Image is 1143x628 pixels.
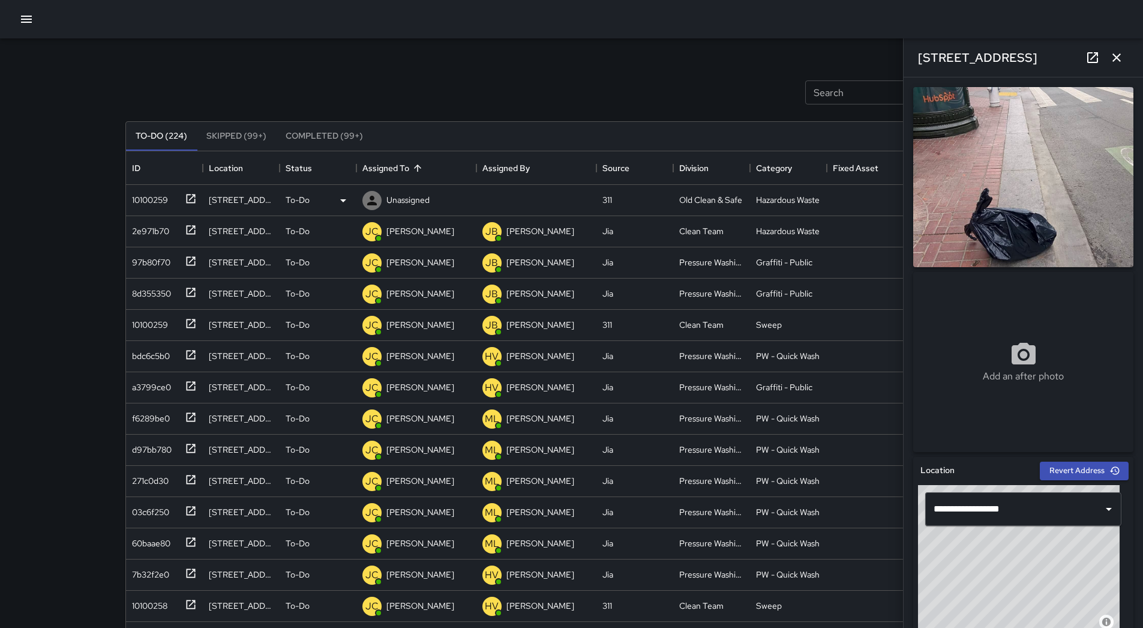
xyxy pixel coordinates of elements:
[679,444,744,456] div: Pressure Washing
[365,225,379,239] p: JC
[485,599,499,614] p: HV
[203,151,280,185] div: Location
[386,412,454,424] p: [PERSON_NAME]
[506,412,574,424] p: [PERSON_NAME]
[362,151,409,185] div: Assigned To
[756,288,812,300] div: Graffiti - Public
[386,537,454,549] p: [PERSON_NAME]
[756,194,820,206] div: Hazardous Waste
[209,151,243,185] div: Location
[756,412,820,424] div: PW - Quick Wash
[476,151,596,185] div: Assigned By
[602,256,613,268] div: Jia
[756,151,792,185] div: Category
[386,506,454,518] p: [PERSON_NAME]
[602,319,612,331] div: 311
[679,151,709,185] div: Division
[506,600,574,612] p: [PERSON_NAME]
[679,600,724,612] div: Clean Team
[679,319,724,331] div: Clean Team
[679,412,744,424] div: Pressure Washing
[209,475,274,487] div: 39 Mason Street
[485,443,499,457] p: ML
[506,350,574,362] p: [PERSON_NAME]
[485,537,499,551] p: ML
[602,350,613,362] div: Jia
[833,151,878,185] div: Fixed Asset
[286,444,310,456] p: To-Do
[679,194,742,206] div: Old Clean & Safe
[209,600,274,612] div: 570 Jessie Street
[386,569,454,581] p: [PERSON_NAME]
[679,350,744,362] div: Pressure Washing
[209,381,274,393] div: 993 Mission Street
[209,225,274,237] div: 1029 Market Street
[127,252,170,268] div: 97b80f70
[506,225,574,237] p: [PERSON_NAME]
[506,475,574,487] p: [PERSON_NAME]
[485,349,499,364] p: HV
[602,537,613,549] div: Jia
[602,569,613,581] div: Jia
[482,151,530,185] div: Assigned By
[365,349,379,364] p: JC
[356,151,476,185] div: Assigned To
[827,151,904,185] div: Fixed Asset
[679,225,724,237] div: Clean Team
[127,314,168,331] div: 10100259
[286,151,312,185] div: Status
[209,444,274,456] div: 44 9th Street
[286,506,310,518] p: To-Do
[756,600,782,612] div: Sweep
[386,444,454,456] p: [PERSON_NAME]
[127,345,170,362] div: bdc6c5b0
[485,225,498,239] p: JB
[485,381,499,395] p: HV
[209,537,274,549] div: 901 Market Street
[602,151,629,185] div: Source
[209,506,274,518] div: 2224 Turk Street
[386,256,454,268] p: [PERSON_NAME]
[756,537,820,549] div: PW - Quick Wash
[485,568,499,582] p: HV
[602,444,613,456] div: Jia
[679,569,744,581] div: Pressure Washing
[506,288,574,300] p: [PERSON_NAME]
[602,225,613,237] div: Jia
[602,381,613,393] div: Jia
[485,506,499,520] p: ML
[197,122,276,151] button: Skipped (99+)
[127,189,168,206] div: 10100259
[365,256,379,270] p: JC
[602,412,613,424] div: Jia
[127,564,169,581] div: 7b32f2e0
[209,194,274,206] div: 580 Stevenson Street
[679,381,744,393] div: Pressure Washing
[602,506,613,518] div: Jia
[485,256,498,270] p: JB
[756,506,820,518] div: PW - Quick Wash
[756,256,812,268] div: Graffiti - Public
[679,256,744,268] div: Pressure Washing
[286,225,310,237] p: To-Do
[127,501,169,518] div: 03c6f250
[127,220,169,237] div: 2e971b70
[485,412,499,426] p: ML
[506,506,574,518] p: [PERSON_NAME]
[286,256,310,268] p: To-Do
[286,194,310,206] p: To-Do
[365,599,379,614] p: JC
[602,288,613,300] div: Jia
[286,412,310,424] p: To-Do
[280,151,356,185] div: Status
[673,151,750,185] div: Division
[286,475,310,487] p: To-Do
[286,381,310,393] p: To-Do
[756,225,820,237] div: Hazardous Waste
[506,569,574,581] p: [PERSON_NAME]
[386,225,454,237] p: [PERSON_NAME]
[209,412,274,424] div: 57 9th Street
[209,288,274,300] div: 1101 Market Street
[386,319,454,331] p: [PERSON_NAME]
[365,568,379,582] p: JC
